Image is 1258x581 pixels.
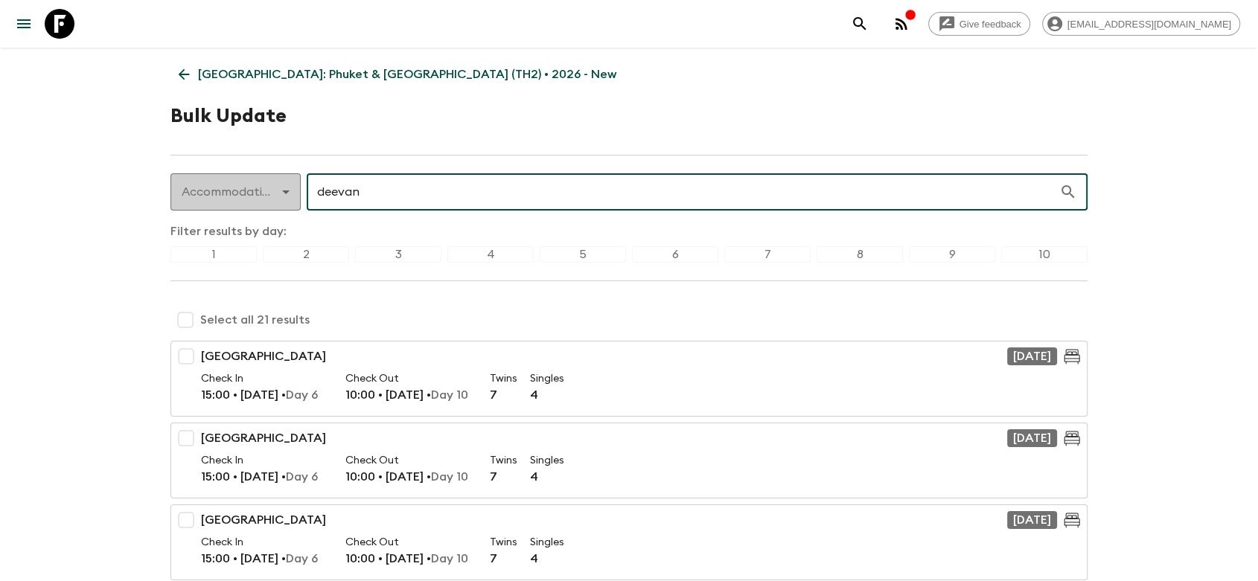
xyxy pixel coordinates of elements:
[1007,511,1057,529] div: [DATE]
[345,371,472,386] p: Check Out
[1042,12,1240,36] div: [EMAIL_ADDRESS][DOMAIN_NAME]
[201,429,326,447] p: [GEOGRAPHIC_DATA]
[817,246,903,263] div: 8
[490,535,512,550] p: Twins
[170,504,1088,580] button: [GEOGRAPHIC_DATA][DATE]Check In15:00 • [DATE] •Day 6Check Out10:00 • [DATE] •Day 10Twins7Singles4
[201,386,328,404] p: 15:00 • [DATE] •
[632,246,718,263] div: 6
[286,471,318,483] span: Day 6
[540,246,626,263] div: 5
[201,453,328,468] p: Check In
[171,171,300,213] div: Accommodation
[530,550,552,568] p: 4
[951,19,1029,30] span: Give feedback
[201,511,326,529] p: [GEOGRAPHIC_DATA]
[530,453,552,468] p: Singles
[170,341,1088,417] button: [GEOGRAPHIC_DATA][DATE]Check In15:00 • [DATE] •Day 6Check Out10:00 • [DATE] •Day 10Twins7Singles4
[530,535,552,550] p: Singles
[1007,429,1057,447] div: [DATE]
[170,423,1088,498] button: [GEOGRAPHIC_DATA][DATE]Check In15:00 • [DATE] •Day 6Check Out10:00 • [DATE] •Day 10Twins7Singles4
[170,101,287,131] h1: Bulk Update
[286,553,318,565] span: Day 6
[530,386,552,404] p: 4
[201,550,328,568] p: 15:00 • [DATE] •
[447,246,534,263] div: 4
[345,550,472,568] p: 10:00 • [DATE] •
[431,471,468,483] span: Day 10
[201,468,328,486] p: 15:00 • [DATE] •
[201,371,328,386] p: Check In
[198,65,616,83] p: [GEOGRAPHIC_DATA]: Phuket & [GEOGRAPHIC_DATA] (TH2) • 2026 - New
[490,453,512,468] p: Twins
[345,535,472,550] p: Check Out
[1007,347,1057,365] div: [DATE]
[1001,246,1088,263] div: 10
[431,389,468,401] span: Day 10
[431,553,468,565] span: Day 10
[307,171,1059,213] input: e.g. "tree house"
[530,468,552,486] p: 4
[345,386,472,404] p: 10:00 • [DATE] •
[201,535,328,550] p: Check In
[530,371,552,386] p: Singles
[286,389,318,401] span: Day 6
[201,347,326,365] p: [GEOGRAPHIC_DATA]
[170,60,625,89] a: [GEOGRAPHIC_DATA]: Phuket & [GEOGRAPHIC_DATA] (TH2) • 2026 - New
[9,9,39,39] button: menu
[200,311,310,329] p: Select all 21 results
[355,246,441,263] div: 3
[490,371,512,386] p: Twins
[170,222,1088,240] p: Filter results by day:
[909,246,995,263] div: 9
[490,550,512,568] p: 7
[724,246,811,263] div: 7
[345,453,472,468] p: Check Out
[345,468,472,486] p: 10:00 • [DATE] •
[845,9,875,39] button: search adventures
[490,386,512,404] p: 7
[170,246,257,263] div: 1
[928,12,1030,36] a: Give feedback
[263,246,349,263] div: 2
[1059,19,1239,30] span: [EMAIL_ADDRESS][DOMAIN_NAME]
[490,468,512,486] p: 7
